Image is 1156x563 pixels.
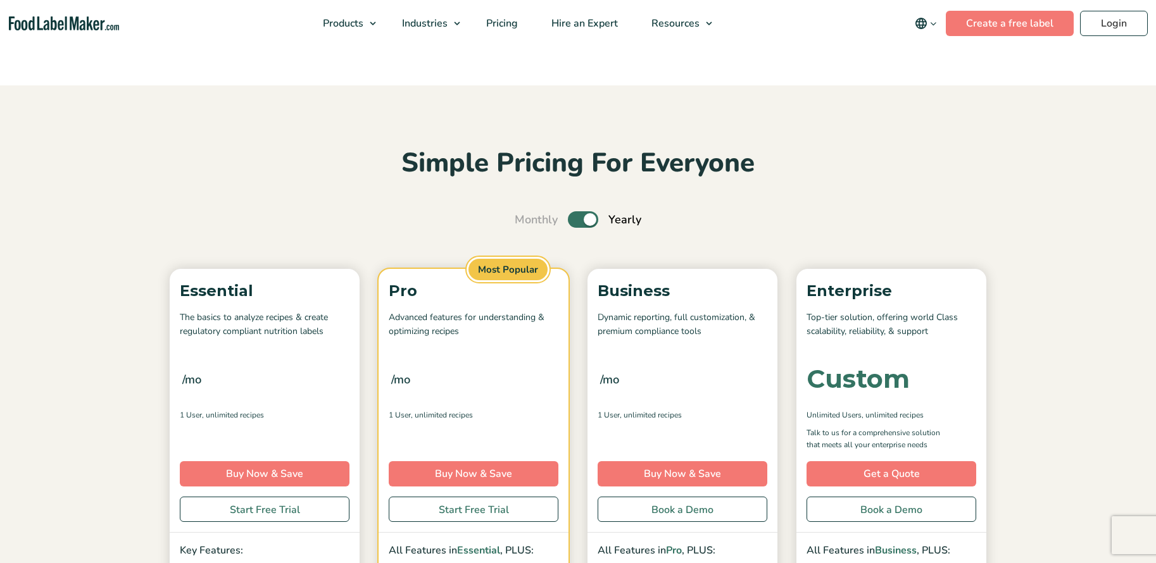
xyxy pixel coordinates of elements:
span: , Unlimited Recipes [862,409,924,421]
div: Custom [807,366,910,392]
span: Hire an Expert [548,16,619,30]
label: Toggle [568,211,598,228]
p: Dynamic reporting, full customization, & premium compliance tools [598,311,767,339]
a: Buy Now & Save [598,461,767,486]
p: Advanced features for understanding & optimizing recipes [389,311,558,339]
p: Enterprise [807,279,976,303]
p: Talk to us for a comprehensive solution that meets all your enterprise needs [807,427,952,451]
span: Most Popular [467,257,550,283]
span: , Unlimited Recipes [202,409,264,421]
p: Essential [180,279,349,303]
p: The basics to analyze recipes & create regulatory compliant nutrition labels [180,311,349,339]
span: Industries [398,16,449,30]
a: Get a Quote [807,461,976,486]
span: 1 User [598,409,620,421]
p: Top-tier solution, offering world Class scalability, reliability, & support [807,311,976,339]
a: Book a Demo [598,497,767,522]
span: Products [319,16,365,30]
span: /mo [391,371,410,388]
span: Business [875,543,917,557]
a: Buy Now & Save [180,461,349,486]
span: Resources [648,16,701,30]
a: Book a Demo [807,497,976,522]
p: Key Features: [180,543,349,559]
span: Pro [666,543,682,557]
p: Business [598,279,767,303]
p: All Features in , PLUS: [389,543,558,559]
span: /mo [600,371,619,388]
span: Monthly [515,211,558,228]
span: , Unlimited Recipes [411,409,473,421]
a: Login [1080,11,1148,36]
a: Create a free label [946,11,1074,36]
span: 1 User [389,409,411,421]
span: , Unlimited Recipes [620,409,682,421]
a: Start Free Trial [180,497,349,522]
a: Buy Now & Save [389,461,558,486]
p: All Features in , PLUS: [807,543,976,559]
p: Pro [389,279,558,303]
span: /mo [182,371,201,388]
span: Essential [457,543,500,557]
span: Pricing [482,16,519,30]
a: Start Free Trial [389,497,558,522]
span: Yearly [608,211,641,228]
span: 1 User [180,409,202,421]
h2: Simple Pricing For Everyone [163,146,993,181]
span: Unlimited Users [807,409,862,421]
p: All Features in , PLUS: [598,543,767,559]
